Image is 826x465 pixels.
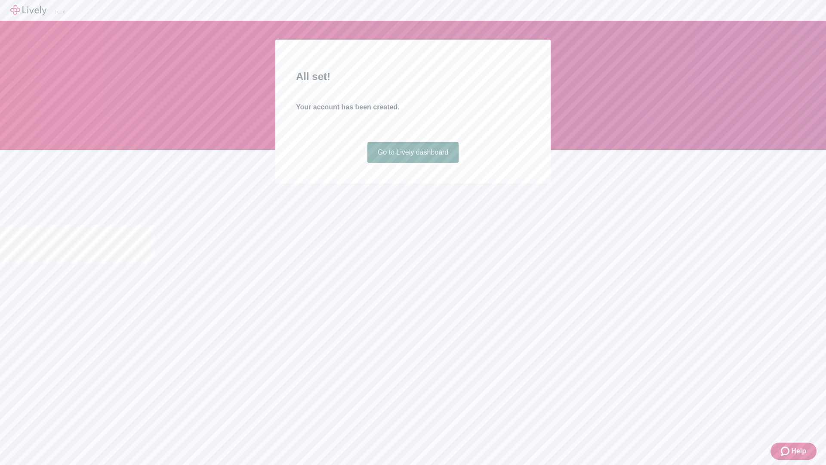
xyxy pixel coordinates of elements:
[367,142,459,163] a: Go to Lively dashboard
[57,11,64,13] button: Log out
[10,5,46,15] img: Lively
[771,443,817,460] button: Zendesk support iconHelp
[296,69,530,84] h2: All set!
[781,446,791,456] svg: Zendesk support icon
[791,446,806,456] span: Help
[296,102,530,112] h4: Your account has been created.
